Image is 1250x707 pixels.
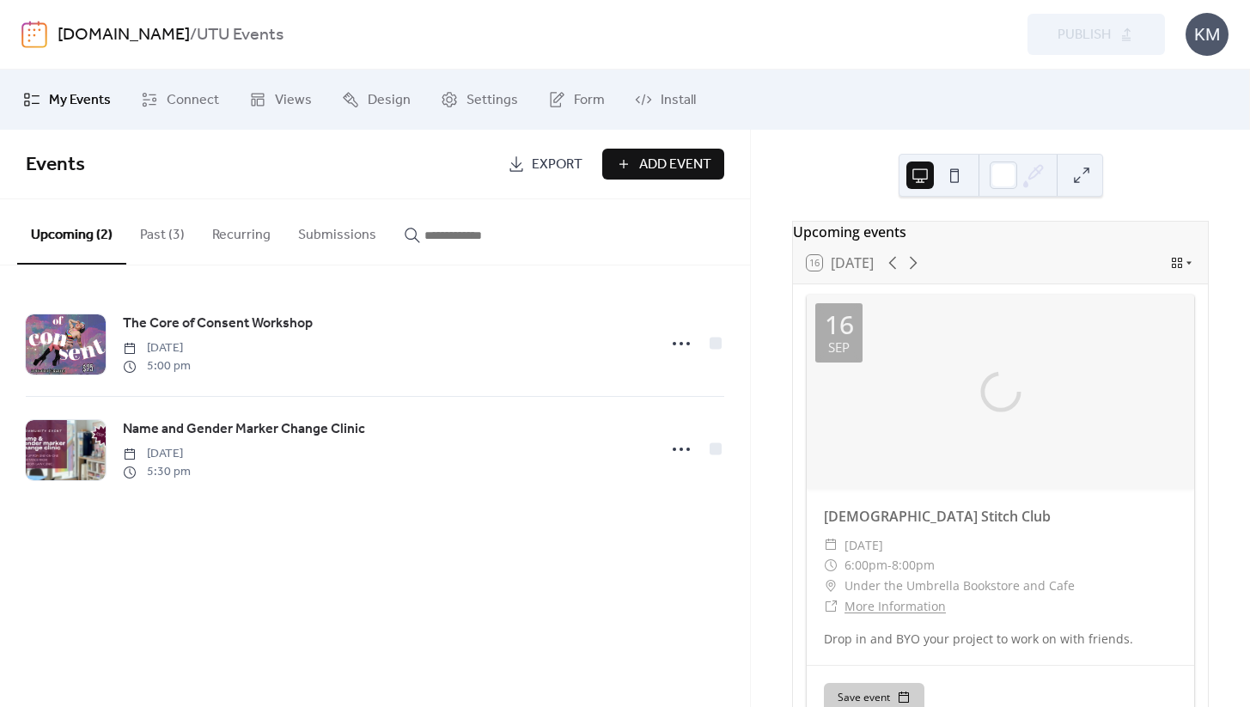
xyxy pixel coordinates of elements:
[535,76,618,123] a: Form
[824,535,838,556] div: ​
[123,313,313,335] a: The Core of Consent Workshop
[892,555,935,576] span: 8:00pm
[123,419,365,440] span: Name and Gender Marker Change Clinic
[828,341,850,354] div: Sep
[824,576,838,596] div: ​
[825,312,854,338] div: 16
[428,76,531,123] a: Settings
[284,199,390,263] button: Submissions
[26,146,85,184] span: Events
[639,155,711,175] span: Add Event
[21,21,47,48] img: logo
[845,576,1075,596] span: Under the Umbrella Bookstore and Cafe
[49,90,111,111] span: My Events
[123,418,365,441] a: Name and Gender Marker Change Clinic
[123,463,191,481] span: 5:30 pm
[574,90,605,111] span: Form
[532,155,582,175] span: Export
[123,357,191,375] span: 5:00 pm
[845,555,887,576] span: 6:00pm
[329,76,424,123] a: Design
[1186,13,1229,56] div: KM
[495,149,595,180] a: Export
[602,149,724,180] button: Add Event
[661,90,696,111] span: Install
[17,199,126,265] button: Upcoming (2)
[845,598,946,614] a: More Information
[123,314,313,334] span: The Core of Consent Workshop
[622,76,709,123] a: Install
[198,199,284,263] button: Recurring
[128,76,232,123] a: Connect
[275,90,312,111] span: Views
[190,19,197,52] b: /
[123,339,191,357] span: [DATE]
[887,555,892,576] span: -
[126,199,198,263] button: Past (3)
[793,222,1208,242] div: Upcoming events
[824,555,838,576] div: ​
[167,90,219,111] span: Connect
[824,507,1051,526] a: [DEMOGRAPHIC_DATA] Stitch Club
[807,630,1194,648] div: Drop in and BYO your project to work on with friends.
[197,19,284,52] b: UTU Events
[10,76,124,123] a: My Events
[466,90,518,111] span: Settings
[123,445,191,463] span: [DATE]
[58,19,190,52] a: [DOMAIN_NAME]
[824,596,838,617] div: ​
[368,90,411,111] span: Design
[845,535,883,556] span: [DATE]
[236,76,325,123] a: Views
